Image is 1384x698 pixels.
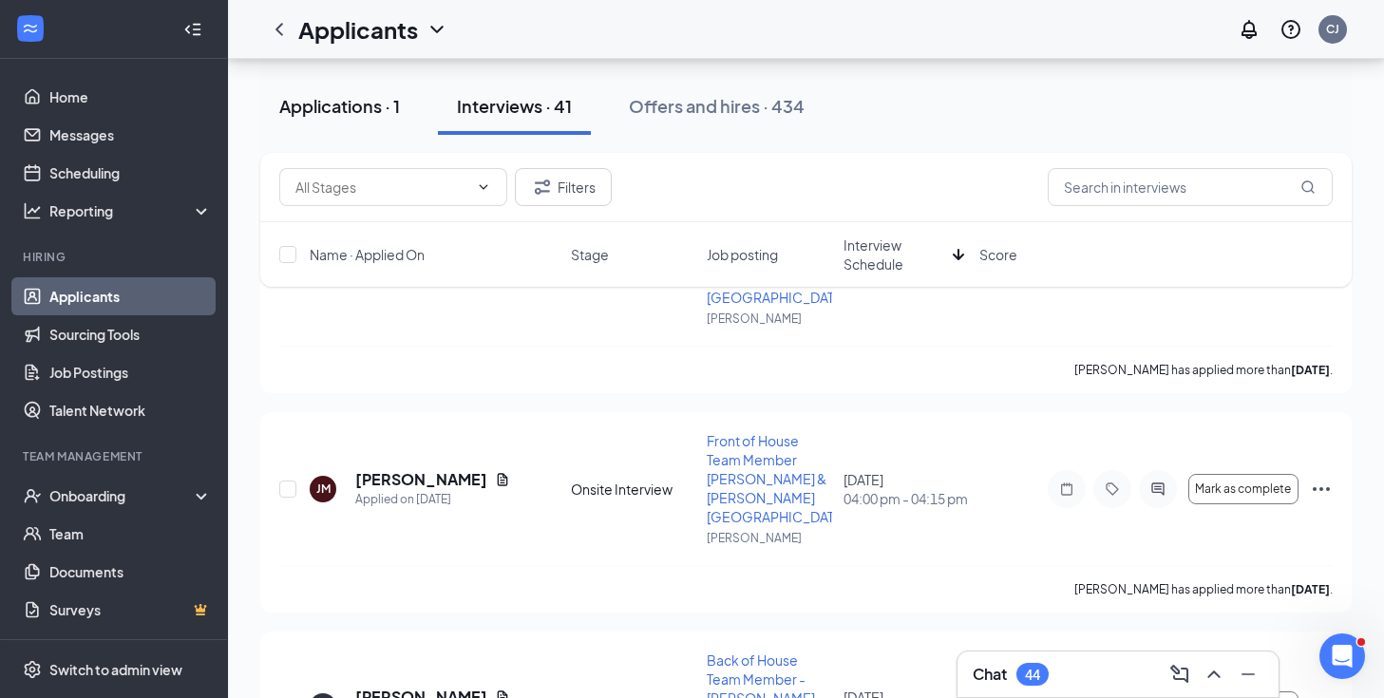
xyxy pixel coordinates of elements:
div: Reporting [49,201,213,220]
svg: ChevronUp [1203,663,1225,686]
svg: ArrowDown [947,243,970,266]
a: Team [49,515,212,553]
div: Applied on [DATE] [355,490,510,509]
button: Filter Filters [515,168,612,206]
span: Front of House Team Member [PERSON_NAME] & [PERSON_NAME][GEOGRAPHIC_DATA] [707,432,845,525]
svg: Document [495,472,510,487]
svg: ChevronDown [426,18,448,41]
svg: ChevronLeft [268,18,291,41]
svg: QuestionInfo [1280,18,1302,41]
svg: Notifications [1238,18,1261,41]
svg: ActiveChat [1147,481,1169,497]
a: Applicants [49,277,212,315]
div: Offers and hires · 434 [629,94,805,118]
input: Search in interviews [1048,168,1333,206]
h5: [PERSON_NAME] [355,469,487,490]
p: [PERSON_NAME] [707,311,831,327]
div: Onsite Interview [571,480,695,499]
div: [DATE] [844,470,968,508]
a: SurveysCrown [49,591,212,629]
p: [PERSON_NAME] [707,530,831,546]
svg: UserCheck [23,486,42,505]
div: CJ [1326,21,1339,37]
span: Score [979,245,1017,264]
svg: Settings [23,660,42,679]
svg: Tag [1101,481,1124,497]
button: Minimize [1233,659,1263,689]
button: ChevronUp [1199,659,1229,689]
svg: ChevronDown [476,179,491,195]
a: Sourcing Tools [49,315,212,353]
a: Messages [49,116,212,154]
span: Stage [571,245,609,264]
span: Interview Schedule [844,236,945,274]
svg: Analysis [23,201,42,220]
a: Home [49,78,212,116]
svg: Note [1055,481,1078,497]
iframe: Intercom live chat [1319,633,1365,679]
svg: MagnifyingGlass [1300,179,1316,195]
button: ComposeMessage [1165,659,1195,689]
p: [PERSON_NAME] has applied more than . [1074,581,1333,597]
b: [DATE] [1291,582,1330,596]
div: Onboarding [49,486,196,505]
a: Scheduling [49,154,212,192]
button: Mark as complete [1188,474,1299,504]
b: [DATE] [1291,363,1330,377]
span: Mark as complete [1195,482,1291,496]
svg: WorkstreamLogo [21,19,40,38]
h1: Applicants [298,13,418,46]
svg: Collapse [183,20,202,39]
div: Hiring [23,249,208,265]
svg: ComposeMessage [1168,663,1191,686]
p: [PERSON_NAME] has applied more than . [1074,362,1333,378]
span: 04:00 pm - 04:15 pm [844,489,968,508]
div: Team Management [23,448,208,464]
div: Applications · 1 [279,94,400,118]
div: Interviews · 41 [457,94,572,118]
svg: Filter [531,176,554,198]
a: Documents [49,553,212,591]
div: Switch to admin view [49,660,182,679]
h3: Chat [973,664,1007,685]
span: Name · Applied On [310,245,425,264]
svg: Minimize [1237,663,1260,686]
div: 44 [1025,667,1040,683]
span: Job posting [707,245,778,264]
input: All Stages [295,177,468,198]
div: JM [316,481,331,497]
a: Talent Network [49,391,212,429]
a: Job Postings [49,353,212,391]
svg: Ellipses [1310,478,1333,500]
